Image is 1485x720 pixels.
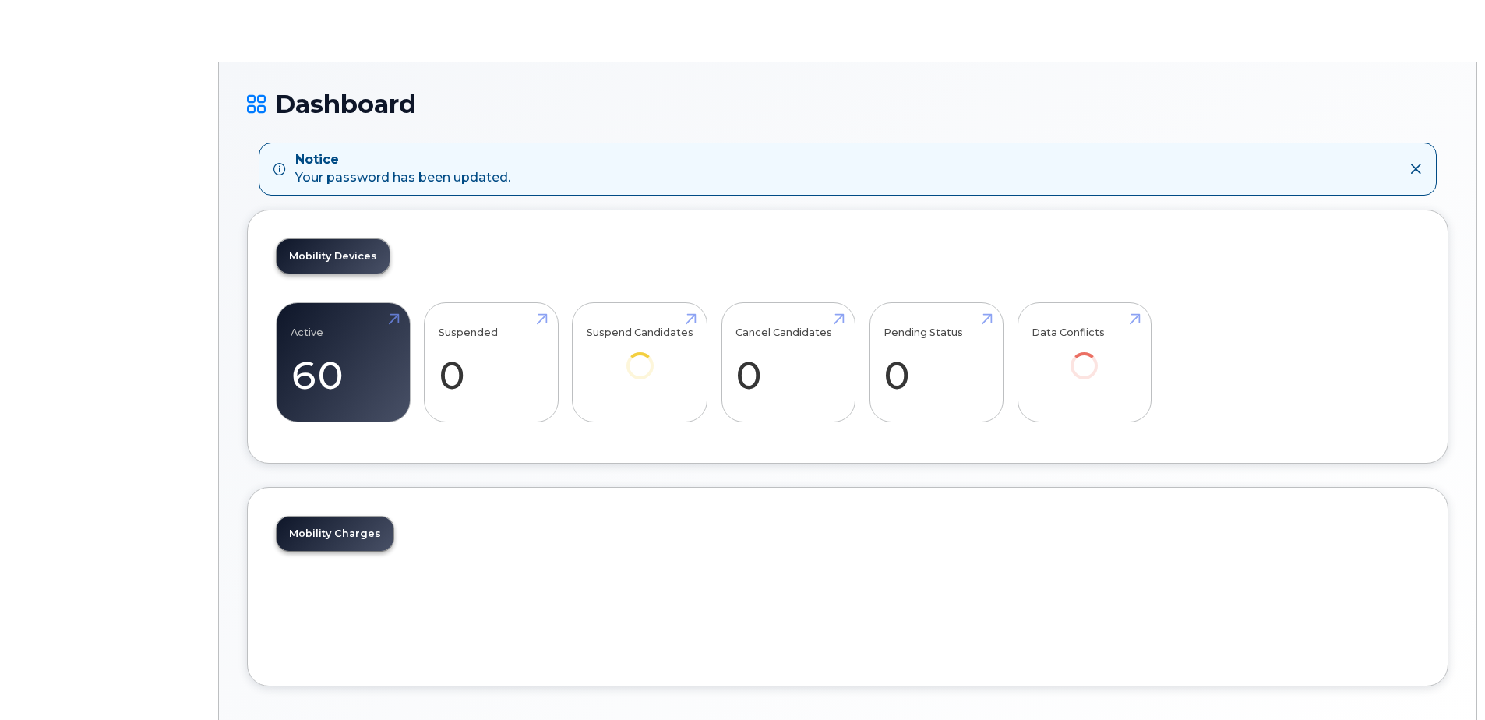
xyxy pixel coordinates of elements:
[247,90,1448,118] h1: Dashboard
[295,151,510,169] strong: Notice
[735,311,841,414] a: Cancel Candidates 0
[291,311,396,414] a: Active 60
[277,239,390,274] a: Mobility Devices
[277,517,393,551] a: Mobility Charges
[439,311,544,414] a: Suspended 0
[587,311,693,401] a: Suspend Candidates
[884,311,989,414] a: Pending Status 0
[1032,311,1137,401] a: Data Conflicts
[295,151,510,187] div: Your password has been updated.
